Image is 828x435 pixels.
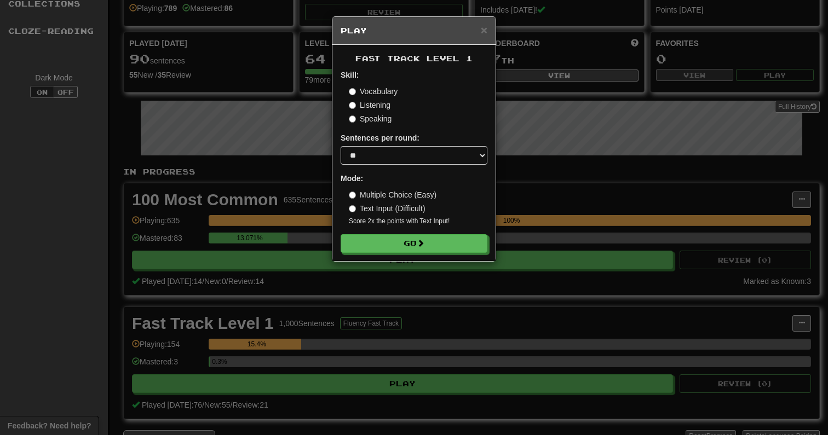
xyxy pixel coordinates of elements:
[349,192,356,199] input: Multiple Choice (Easy)
[349,86,398,97] label: Vocabulary
[341,174,363,183] strong: Mode:
[349,205,356,212] input: Text Input (Difficult)
[349,203,426,214] label: Text Input (Difficult)
[341,71,359,79] strong: Skill:
[341,234,487,253] button: Go
[341,25,487,36] h5: Play
[349,100,390,111] label: Listening
[341,132,419,143] label: Sentences per round:
[349,115,356,123] input: Speaking
[349,88,356,95] input: Vocabulary
[355,54,473,63] span: Fast Track Level 1
[349,217,487,226] small: Score 2x the points with Text Input !
[349,189,436,200] label: Multiple Choice (Easy)
[481,24,487,36] span: ×
[481,24,487,36] button: Close
[349,102,356,109] input: Listening
[349,113,392,124] label: Speaking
